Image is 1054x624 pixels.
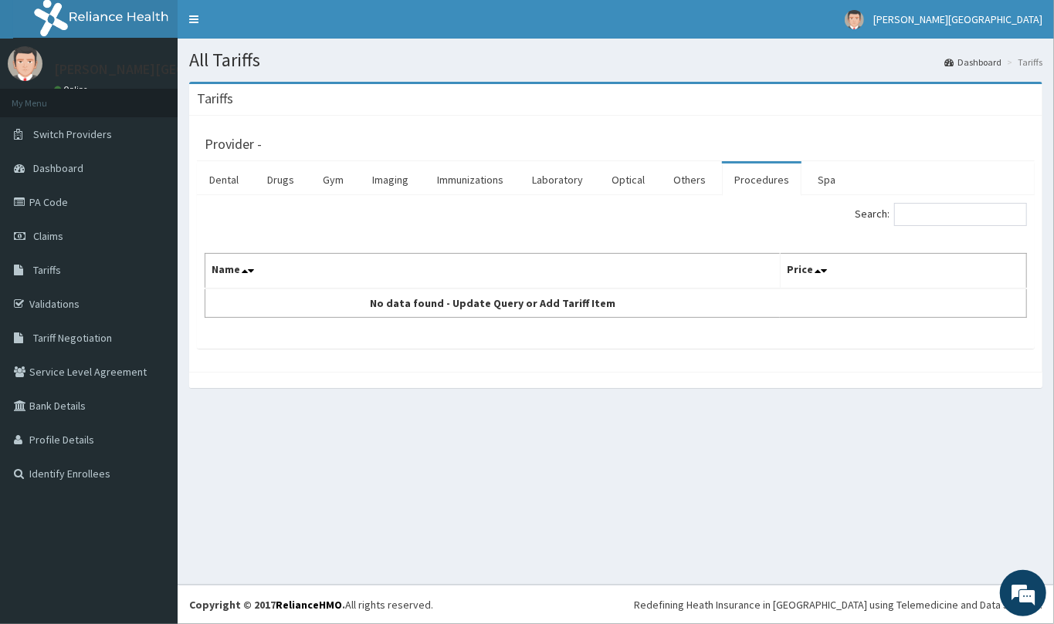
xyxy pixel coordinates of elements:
[944,56,1001,69] a: Dashboard
[722,164,802,196] a: Procedures
[54,62,283,76] p: [PERSON_NAME][GEOGRAPHIC_DATA]
[255,164,307,196] a: Drugs
[54,84,91,95] a: Online
[873,12,1042,26] span: [PERSON_NAME][GEOGRAPHIC_DATA]
[189,50,1042,70] h1: All Tariffs
[634,597,1042,612] div: Redefining Heath Insurance in [GEOGRAPHIC_DATA] using Telemedicine and Data Science!
[33,161,83,175] span: Dashboard
[33,263,61,277] span: Tariffs
[805,164,848,196] a: Spa
[661,164,718,196] a: Others
[33,331,112,345] span: Tariff Negotiation
[360,164,421,196] a: Imaging
[599,164,657,196] a: Optical
[189,598,345,612] strong: Copyright © 2017 .
[1003,56,1042,69] li: Tariffs
[276,598,342,612] a: RelianceHMO
[33,229,63,243] span: Claims
[205,254,781,289] th: Name
[425,164,516,196] a: Immunizations
[178,585,1054,624] footer: All rights reserved.
[780,254,1026,289] th: Price
[520,164,595,196] a: Laboratory
[205,288,781,318] td: No data found - Update Query or Add Tariff Item
[197,92,233,106] h3: Tariffs
[197,164,251,196] a: Dental
[845,10,864,29] img: User Image
[205,137,262,151] h3: Provider -
[855,203,1027,226] label: Search:
[310,164,356,196] a: Gym
[33,127,112,141] span: Switch Providers
[8,46,42,81] img: User Image
[894,203,1027,226] input: Search:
